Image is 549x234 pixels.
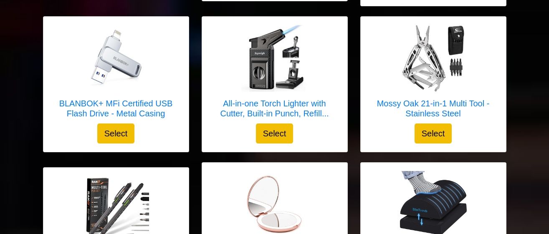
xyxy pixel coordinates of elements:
img: BLANBOK+ MFi Certified USB Flash Drive - Metal Casing [83,25,149,92]
a: All-in-one Torch Lighter with Cutter, Built-in Punch, Refillable Windproof Jet Flame Butane Torch... [210,25,339,123]
h5: Mossy Oak 21-in-1 Multi Tool - Stainless Steel [369,98,498,118]
h5: BLANBOK+ MFi Certified USB Flash Drive - Metal Casing [52,98,180,118]
a: Mossy Oak 21-in-1 Multi Tool - Stainless Steel Mossy Oak 21-in-1 Multi Tool - Stainless Steel [369,25,498,123]
button: Select [415,123,452,143]
a: BLANBOK+ MFi Certified USB Flash Drive - Metal Casing BLANBOK+ MFi Certified USB Flash Drive - Me... [52,25,180,123]
img: All-in-one Torch Lighter with Cutter, Built-in Punch, Refillable Windproof Jet Flame Butane Torch... [241,25,308,92]
button: Select [97,123,135,143]
h5: All-in-one Torch Lighter with Cutter, Built-in Punch, Refill... [210,98,339,118]
button: Select [256,123,293,143]
img: Mossy Oak 21-in-1 Multi Tool - Stainless Steel [400,25,467,92]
